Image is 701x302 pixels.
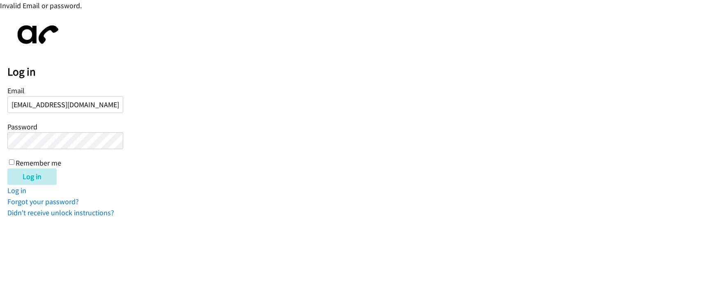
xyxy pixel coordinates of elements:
img: aphone-8a226864a2ddd6a5e75d1ebefc011f4aa8f32683c2d82f3fb0802fe031f96514.svg [7,18,65,51]
label: Password [7,122,37,131]
label: Email [7,86,25,95]
a: Log in [7,186,26,195]
label: Remember me [16,158,61,168]
a: Didn't receive unlock instructions? [7,208,114,217]
h2: Log in [7,65,701,79]
input: Log in [7,168,57,185]
a: Forgot your password? [7,197,79,206]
